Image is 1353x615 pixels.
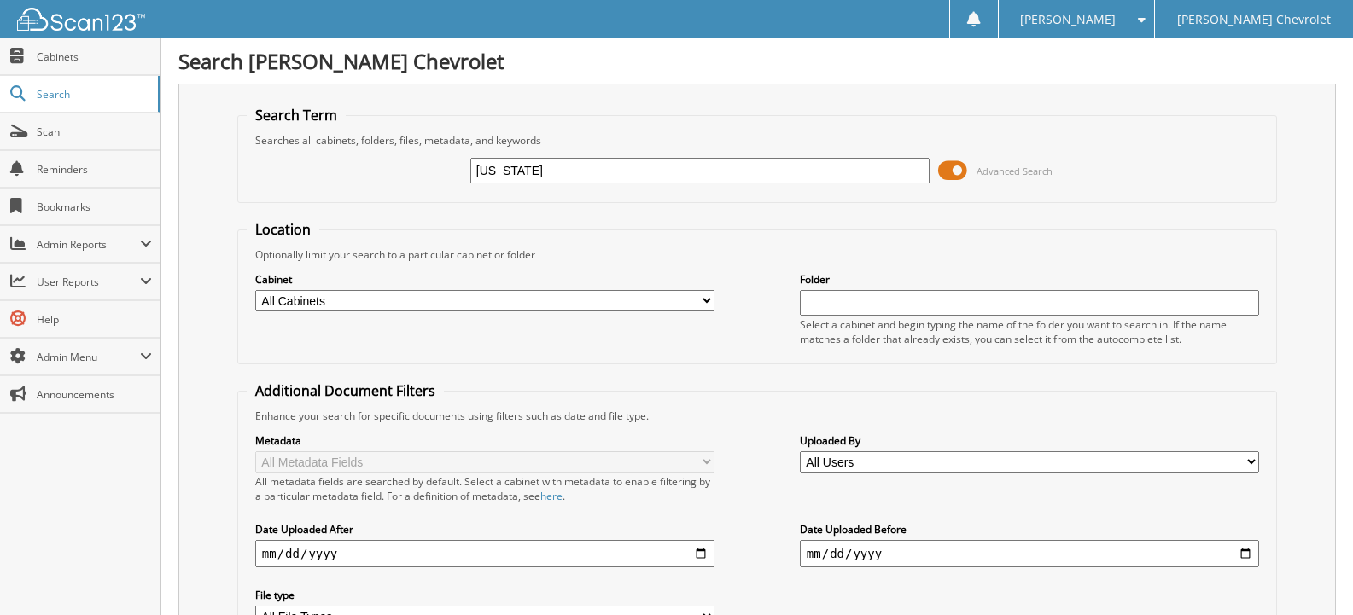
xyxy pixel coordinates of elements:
[1177,15,1331,25] span: [PERSON_NAME] Chevrolet
[37,312,152,327] span: Help
[1020,15,1116,25] span: [PERSON_NAME]
[255,433,714,448] label: Metadata
[37,237,140,252] span: Admin Reports
[37,200,152,214] span: Bookmarks
[1268,533,1353,615] iframe: Chat Widget
[37,275,140,289] span: User Reports
[37,350,140,364] span: Admin Menu
[247,409,1268,423] div: Enhance your search for specific documents using filters such as date and file type.
[37,387,152,402] span: Announcements
[37,125,152,139] span: Scan
[17,8,145,31] img: scan123-logo-white.svg
[800,433,1259,448] label: Uploaded By
[37,87,149,102] span: Search
[800,522,1259,537] label: Date Uploaded Before
[255,474,714,503] div: All metadata fields are searched by default. Select a cabinet with metadata to enable filtering b...
[977,165,1053,177] span: Advanced Search
[178,47,1336,75] h1: Search [PERSON_NAME] Chevrolet
[37,49,152,64] span: Cabinets
[800,540,1259,567] input: end
[247,247,1268,262] div: Optionally limit your search to a particular cabinet or folder
[255,540,714,567] input: start
[800,317,1259,346] div: Select a cabinet and begin typing the name of the folder you want to search in. If the name match...
[247,220,319,239] legend: Location
[247,106,346,125] legend: Search Term
[247,133,1268,148] div: Searches all cabinets, folders, files, metadata, and keywords
[255,272,714,287] label: Cabinet
[255,522,714,537] label: Date Uploaded After
[540,489,563,503] a: here
[800,272,1259,287] label: Folder
[37,162,152,177] span: Reminders
[247,381,444,400] legend: Additional Document Filters
[255,588,714,602] label: File type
